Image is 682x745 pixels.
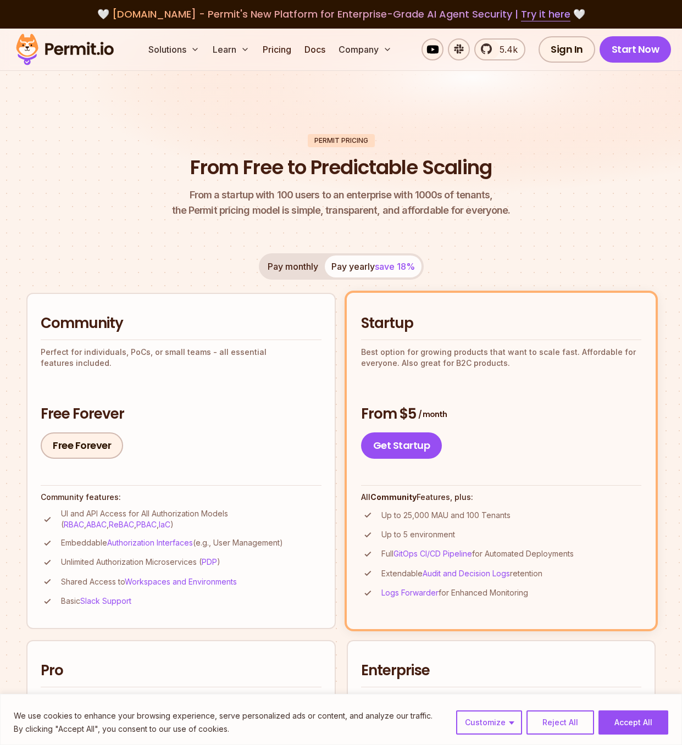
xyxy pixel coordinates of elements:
[493,43,518,56] span: 5.4k
[381,568,542,579] p: Extendable retention
[86,520,107,529] a: ABAC
[80,596,131,605] a: Slack Support
[361,347,642,369] p: Best option for growing products that want to scale fast. Affordable for everyone. Also great for...
[41,693,321,715] p: Ideal for larger applications with enterprise needs. Pay only for active users, enterprise featur...
[159,520,170,529] a: IaC
[172,187,511,218] p: the Permit pricing model is simple, transparent, and affordable for everyone.
[41,492,321,503] h4: Community features:
[361,314,642,333] h2: Startup
[61,508,321,530] p: UI and API Access for All Authorization Models ( , , , , )
[109,520,134,529] a: ReBAC
[334,38,396,60] button: Company
[370,492,417,502] strong: Community
[381,510,511,521] p: Up to 25,000 MAU and 100 Tenants
[598,710,668,735] button: Accept All
[423,569,510,578] a: Audit and Decision Logs
[41,432,123,459] a: Free Forever
[393,549,472,558] a: GitOps CI/CD Pipeline
[526,710,594,735] button: Reject All
[308,134,375,147] div: Permit Pricing
[261,255,325,277] button: Pay monthly
[361,404,642,424] h3: From $5
[64,520,84,529] a: RBAC
[361,492,642,503] h4: All Features, plus:
[136,520,157,529] a: PBAC
[41,661,321,681] h2: Pro
[61,557,220,568] p: Unlimited Authorization Microservices ( )
[456,710,522,735] button: Customize
[107,538,193,547] a: Authorization Interfaces
[61,576,237,587] p: Shared Access to
[41,404,321,424] h3: Free Forever
[381,587,528,598] p: for Enhanced Monitoring
[361,432,442,459] a: Get Startup
[14,709,433,722] p: We use cookies to enhance your browsing experience, serve personalized ads or content, and analyz...
[125,577,237,586] a: Workspaces and Environments
[474,38,525,60] a: 5.4k
[172,187,511,203] span: From a startup with 100 users to an enterprise with 1000s of tenants,
[521,7,570,21] a: Try it here
[539,36,595,63] a: Sign In
[190,154,492,181] h1: From Free to Predictable Scaling
[14,722,433,736] p: By clicking "Accept All", you consent to our use of cookies.
[41,314,321,333] h2: Community
[381,529,455,540] p: Up to 5 environment
[202,557,217,566] a: PDP
[361,661,642,681] h2: Enterprise
[61,596,131,607] p: Basic
[418,409,447,420] span: / month
[600,36,672,63] a: Start Now
[61,537,283,548] p: Embeddable (e.g., User Management)
[381,588,439,597] a: Logs Forwarder
[300,38,330,60] a: Docs
[144,38,204,60] button: Solutions
[381,548,574,559] p: Full for Automated Deployments
[112,7,570,21] span: [DOMAIN_NAME] - Permit's New Platform for Enterprise-Grade AI Agent Security |
[361,693,642,715] p: Got special requirements? Large organization? Get full access to all features, premium support, a...
[258,38,296,60] a: Pricing
[41,347,321,369] p: Perfect for individuals, PoCs, or small teams - all essential features included.
[26,7,656,22] div: 🤍 🤍
[208,38,254,60] button: Learn
[11,31,119,68] img: Permit logo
